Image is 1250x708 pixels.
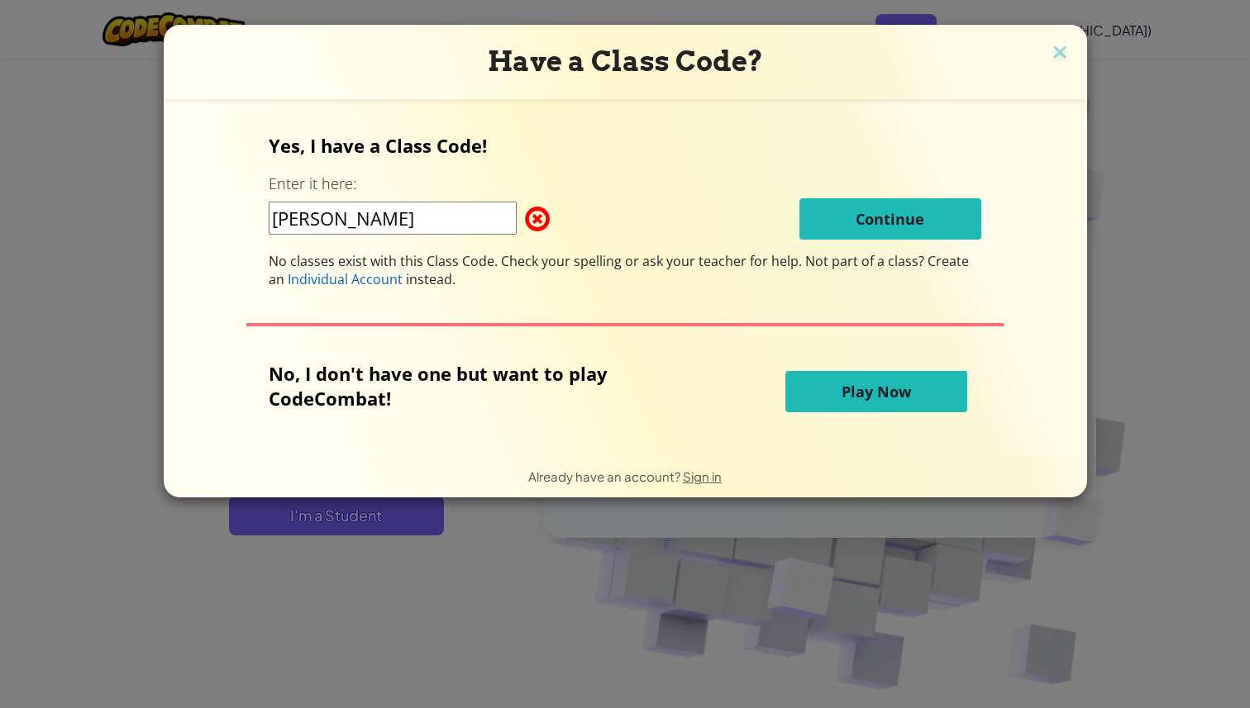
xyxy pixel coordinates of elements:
[269,252,805,270] span: No classes exist with this Class Code. Check your spelling or ask your teacher for help.
[683,468,722,484] a: Sign in
[269,173,356,194] label: Enter it here:
[269,361,689,411] p: No, I don't have one but want to play CodeCombat!
[269,252,969,288] span: Not part of a class? Create an
[403,270,456,288] span: instead.
[1049,41,1071,66] img: close icon
[842,382,911,402] span: Play Now
[785,371,967,412] button: Play Now
[856,209,924,229] span: Continue
[269,133,981,158] p: Yes, I have a Class Code!
[488,45,763,78] span: Have a Class Code?
[799,198,981,240] button: Continue
[288,270,403,288] span: Individual Account
[528,468,683,484] span: Already have an account?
